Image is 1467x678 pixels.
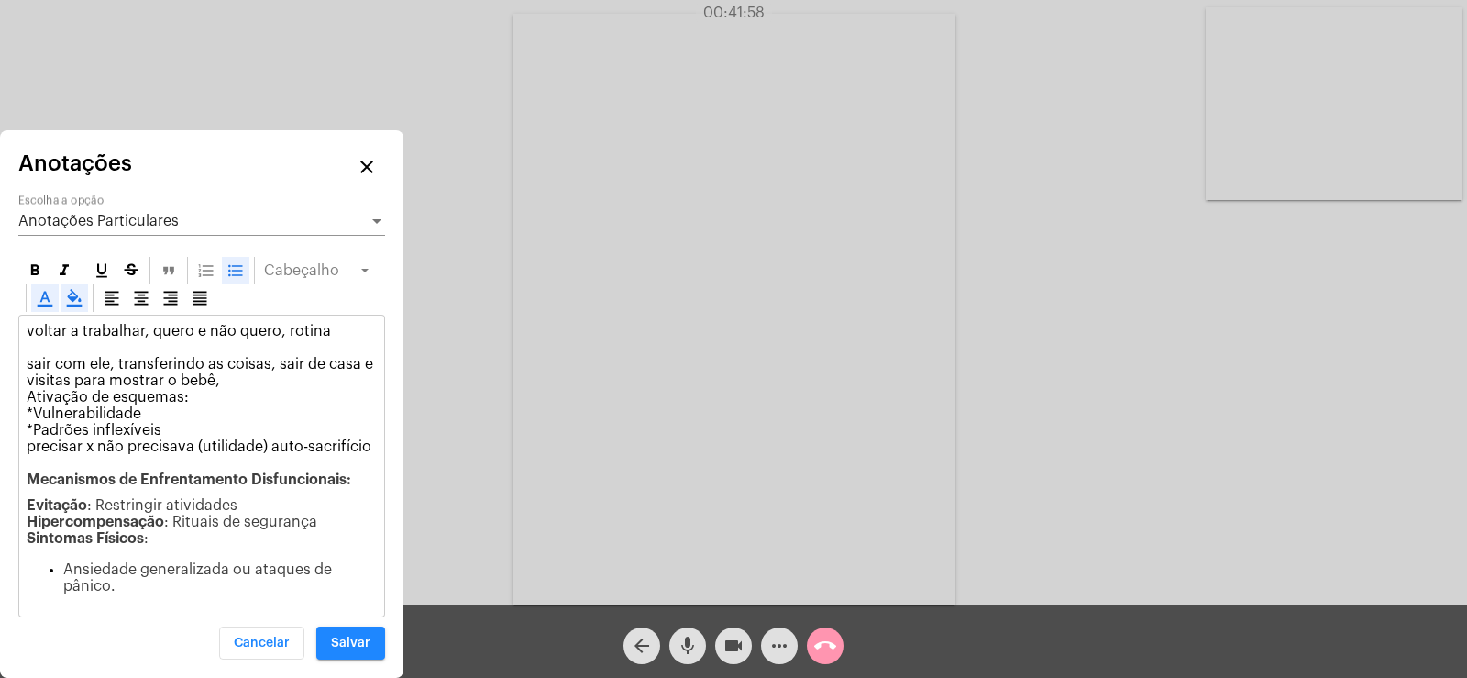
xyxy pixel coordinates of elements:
[356,156,378,178] mat-icon: close
[98,284,126,312] div: Alinhar à esquerda
[27,472,351,487] span: Mecanismos de Enfrentamento Disfuncionais:
[27,323,377,488] p: voltar a trabalhar, quero e não quero, rotina sair com ele, transferindo as coisas, sair de casa ...
[703,6,765,20] span: 00:41:58
[21,257,49,284] div: Negrito
[186,284,214,312] div: Alinhar justificado
[18,214,179,228] span: Anotações Particulares
[61,284,88,312] div: Cor de fundo
[63,562,336,594] span: Ansiedade generalizada ou ataques de pânico.
[768,635,790,657] mat-icon: more_horiz
[331,637,370,650] span: Salvar
[27,498,87,513] span: Evitação
[722,635,745,657] mat-icon: videocam
[814,635,836,657] mat-icon: call_end
[677,635,699,657] mat-icon: mic
[27,531,144,546] span: Sintomas Físicos
[27,515,164,529] span: Hipercompensação
[31,284,59,312] div: Cor do texto
[316,627,385,660] button: Salvar
[117,257,145,284] div: Strike
[631,635,653,657] mat-icon: arrow_back
[157,284,184,312] div: Alinhar à direita
[50,257,78,284] div: Itálico
[164,515,317,529] span: : Rituais de segurança
[88,257,116,284] div: Sublinhado
[219,627,304,660] button: Cancelar
[222,257,249,284] div: Bullet List
[87,498,237,513] span: : Restringir atividades
[127,284,155,312] div: Alinhar ao centro
[18,151,132,175] span: Anotações
[234,637,290,650] span: Cancelar
[144,531,149,546] span: :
